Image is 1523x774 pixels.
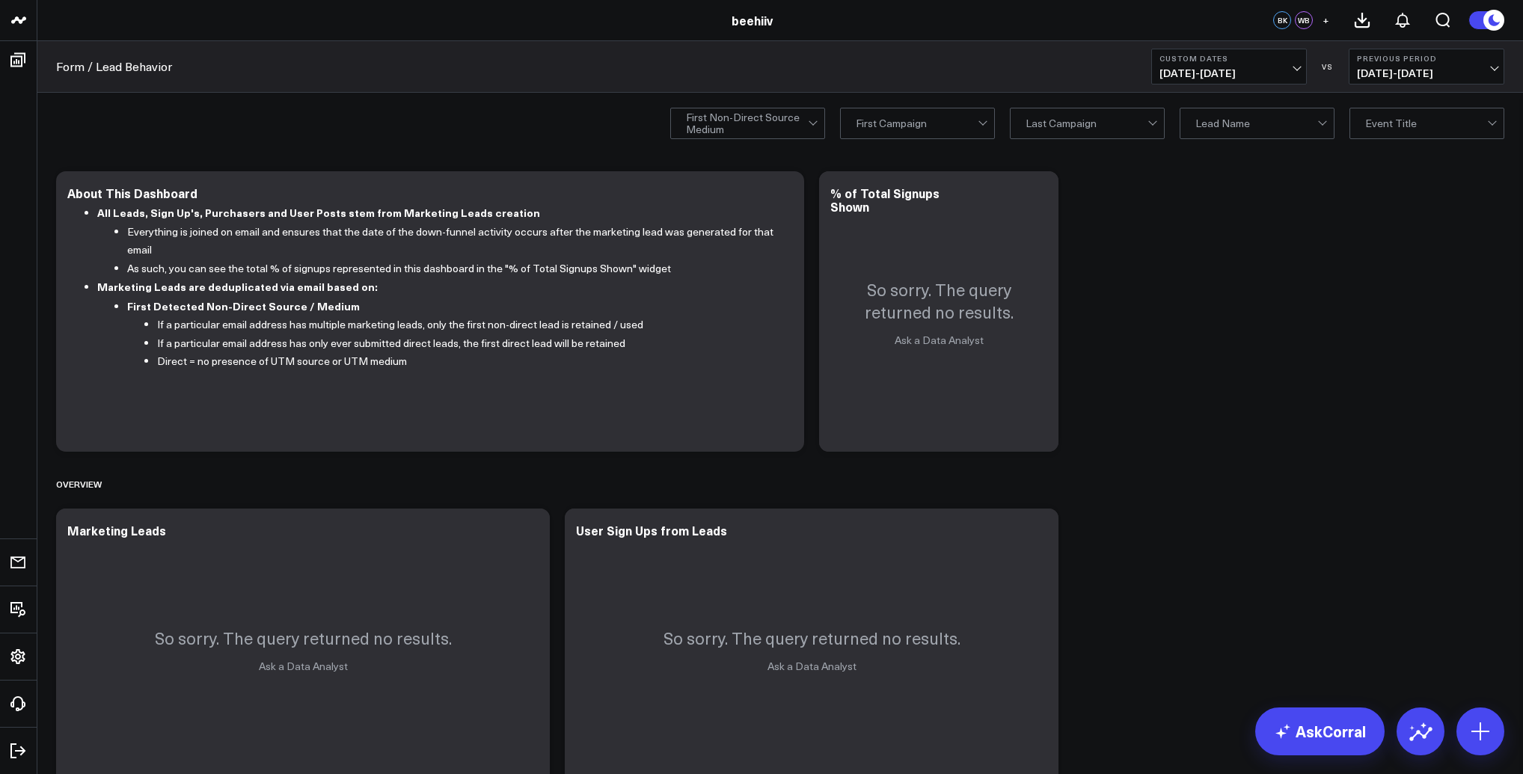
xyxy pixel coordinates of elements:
p: So sorry. The query returned no results. [155,627,452,649]
p: So sorry. The query returned no results. [834,278,1044,323]
div: Overview [56,467,102,501]
a: AskCorral [1255,707,1385,755]
li: As such, you can see the total % of signups represented in this dashboard in the "% of Total Sign... [127,259,782,278]
li: If a particular email address has multiple marketing leads, only the first non-direct lead is ret... [157,316,782,334]
b: All Leads, Sign Up's, Purchasers and User Posts stem from Marketing Leads creation [97,205,540,220]
a: Ask a Data Analyst [767,659,857,673]
div: Marketing Leads [67,522,166,538]
span: [DATE] - [DATE] [1159,67,1299,79]
span: [DATE] - [DATE] [1357,67,1496,79]
li: If a particular email address has only ever submitted direct leads, the first direct lead will be... [157,334,782,353]
div: % of Total Signups Shown [830,185,940,215]
a: Ask a Data Analyst [259,659,348,673]
li: Everything is joined on email and ensures that the date of the down-funnel activity occurs after ... [127,223,782,259]
b: Custom Dates [1159,54,1299,63]
span: + [1323,15,1329,25]
a: beehiiv [732,12,773,28]
b: Previous Period [1357,54,1496,63]
p: So sorry. The query returned no results. [664,627,960,649]
b: First Detected Non-Direct Source / Medium [127,298,360,313]
li: Direct = no presence of UTM source or UTM medium [157,352,782,371]
b: Marketing Leads are deduplicated via email based on: [97,279,378,294]
div: About This Dashboard [67,185,197,201]
a: Form / Lead Behavior [56,58,172,75]
button: Previous Period[DATE]-[DATE] [1349,49,1504,85]
div: BK [1273,11,1291,29]
div: User Sign Ups from Leads [576,522,727,538]
div: WB [1295,11,1313,29]
button: + [1317,11,1334,29]
a: Ask a Data Analyst [895,333,984,347]
div: VS [1314,62,1341,71]
button: Custom Dates[DATE]-[DATE] [1151,49,1307,85]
